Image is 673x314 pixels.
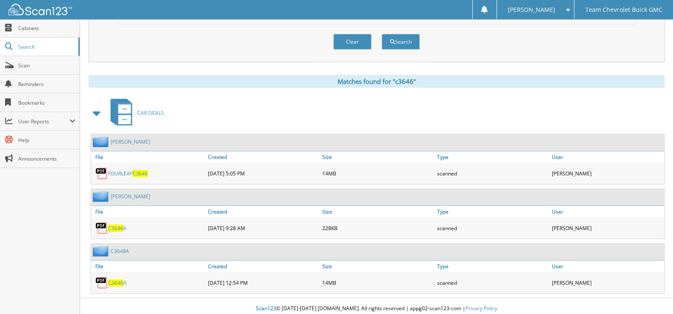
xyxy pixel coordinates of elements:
div: scanned [435,165,550,182]
div: [DATE] 12:54 PM [206,274,321,291]
div: Matches found for "c3646" [89,75,665,88]
img: PDF.png [95,222,108,234]
div: 228KB [320,220,435,236]
span: C3646 [108,279,123,286]
a: Type [435,206,550,217]
a: User [549,261,664,272]
a: C3646A [108,225,127,232]
div: [PERSON_NAME] [549,274,664,291]
span: Cabinets [18,25,75,32]
img: PDF.png [95,167,108,180]
iframe: Chat Widget [631,273,673,314]
div: 14MB [320,274,435,291]
div: [DATE] 5:05 PM [206,165,321,182]
img: scan123-logo-white.svg [8,4,72,15]
button: Clear [333,34,371,50]
div: scanned [435,274,550,291]
a: CAR DEALS [105,96,164,130]
button: Search [382,34,420,50]
span: User Reports [18,118,69,125]
img: folder2.png [93,136,111,147]
a: Size [320,261,435,272]
img: folder2.png [93,246,111,256]
span: CAR DEALS [137,109,164,117]
div: scanned [435,220,550,236]
a: File [91,261,206,272]
a: User [549,151,664,163]
div: [PERSON_NAME] [549,220,664,236]
a: User [549,206,664,217]
a: Type [435,261,550,272]
a: Privacy Policy [465,305,497,312]
a: File [91,151,206,163]
span: Search [18,43,74,50]
a: Size [320,206,435,217]
a: Created [206,151,321,163]
a: [PERSON_NAME] [111,193,150,200]
div: 14MB [320,165,435,182]
span: Reminders [18,81,75,88]
img: PDF.png [95,276,108,289]
a: Created [206,261,321,272]
div: [DATE] 9:28 AM [206,220,321,236]
a: [PERSON_NAME] [111,138,150,145]
span: Help [18,136,75,144]
span: Scan [18,62,75,69]
span: C3646 [108,225,123,232]
span: Announcements [18,155,75,162]
span: Bookmarks [18,99,75,106]
img: folder2.png [93,191,111,202]
span: [PERSON_NAME] [507,7,555,12]
a: C3646A [108,279,127,286]
a: Created [206,206,321,217]
span: Team Chevrolet Buick GMC [585,7,662,12]
span: Scan123 [256,305,276,312]
a: Size [320,151,435,163]
a: File [91,206,206,217]
a: Type [435,151,550,163]
div: [PERSON_NAME] [549,165,664,182]
a: FOURLEAFC3646 [108,170,148,177]
span: C3646 [133,170,148,177]
a: C3648A [111,247,129,255]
